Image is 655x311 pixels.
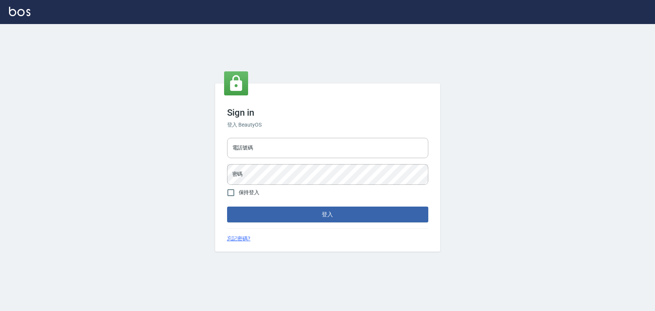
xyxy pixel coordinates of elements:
h6: 登入 BeautyOS [227,121,428,129]
h3: Sign in [227,107,428,118]
a: 忘記密碼? [227,235,251,243]
img: Logo [9,7,30,16]
button: 登入 [227,207,428,222]
span: 保持登入 [239,189,260,196]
